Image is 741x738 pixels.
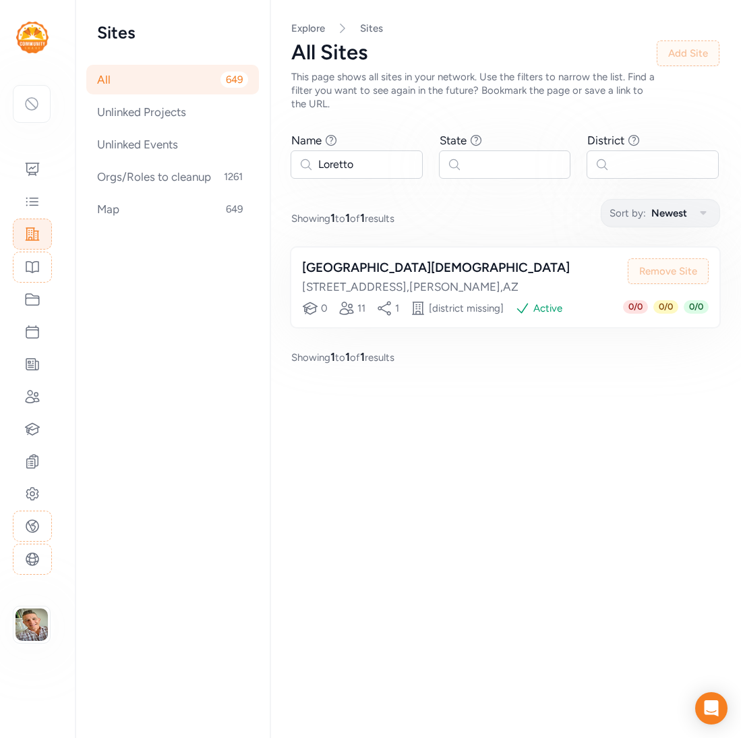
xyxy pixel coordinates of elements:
div: Active [533,302,562,315]
div: [GEOGRAPHIC_DATA][DEMOGRAPHIC_DATA] [302,258,570,277]
div: Unlinked Projects [86,97,259,127]
div: State [440,132,467,148]
span: 0 / 0 [653,300,678,314]
div: [STREET_ADDRESS] , [PERSON_NAME] , AZ [302,279,570,295]
div: 0 [321,302,328,315]
div: All Sites [291,40,657,65]
div: All [86,65,259,94]
div: Name [291,132,322,148]
h2: Sites [97,22,248,43]
span: 1 [360,211,365,225]
span: 1 [345,350,350,364]
div: [district missing] [429,302,504,315]
span: 1 [345,211,350,225]
img: logo [16,22,49,53]
span: 649 [220,72,248,88]
span: 0 / 0 [623,300,648,314]
nav: Breadcrumb [291,22,719,35]
a: Explore [291,22,325,34]
div: Unlinked Events [86,130,259,159]
span: 1 [330,350,335,364]
span: 1 [330,211,335,225]
span: 1261 [218,169,248,185]
span: Sort by: [610,205,646,221]
button: Sort by:Newest [601,199,720,227]
button: Add Site [657,40,719,66]
span: 649 [220,201,248,217]
div: 1 [395,302,399,315]
div: Open Intercom Messenger [695,692,728,725]
div: 11 [357,302,365,315]
span: Newest [651,205,687,221]
div: Map [86,194,259,224]
a: Sites [360,22,383,35]
button: Remove Site [628,258,709,284]
span: 0 / 0 [684,300,709,314]
span: Showing to of results [291,349,394,365]
div: Orgs/Roles to cleanup [86,162,259,192]
div: District [587,132,624,148]
span: 1 [360,350,365,364]
div: This page shows all sites in your network. Use the filters to narrow the list. Find a filter you ... [291,70,657,111]
span: Showing to of results [291,210,394,226]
